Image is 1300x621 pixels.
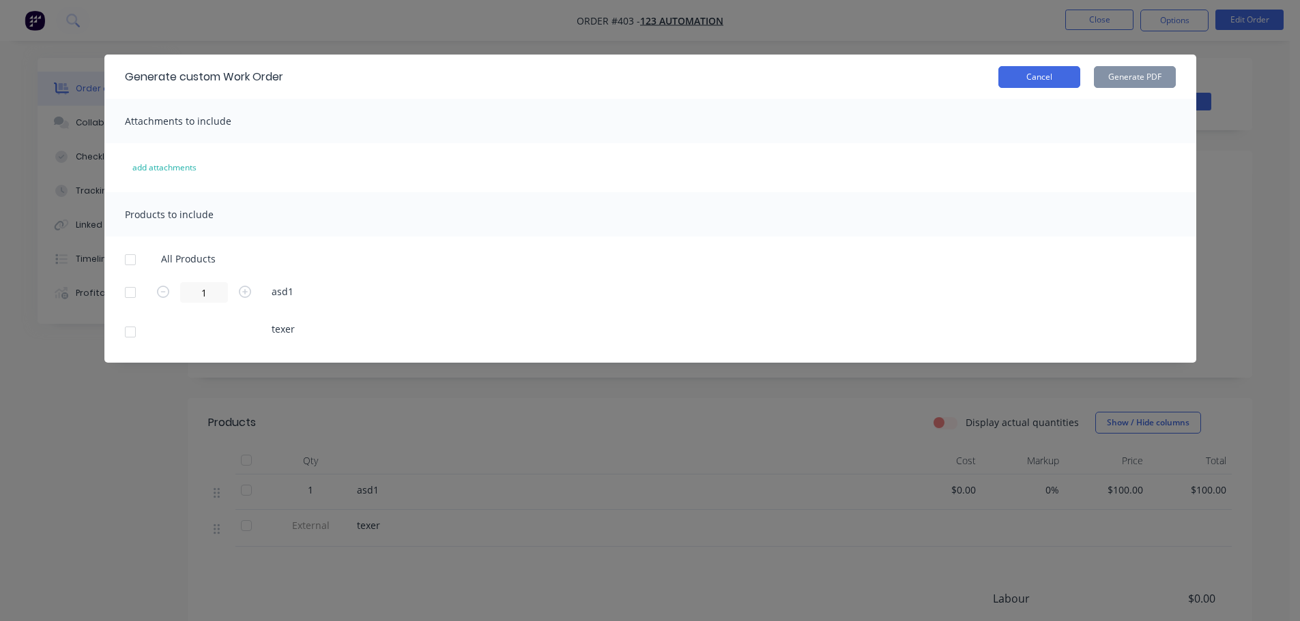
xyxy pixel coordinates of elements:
[125,69,283,85] div: Generate custom Work Order
[272,284,293,299] span: asd1
[161,252,225,266] span: All Products
[1094,66,1176,88] button: Generate PDF
[118,157,211,179] button: add attachments
[998,66,1080,88] button: Cancel
[272,322,295,336] span: texer
[125,115,231,127] span: Attachments to include
[125,208,214,221] span: Products to include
